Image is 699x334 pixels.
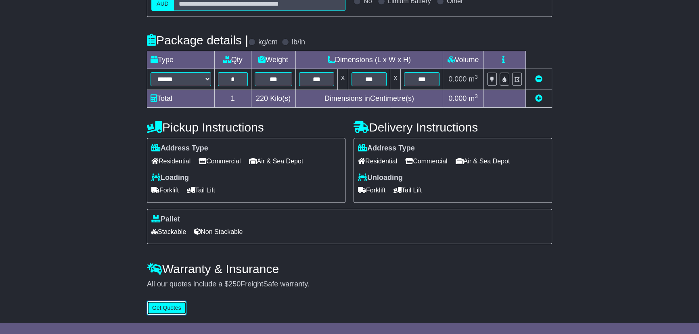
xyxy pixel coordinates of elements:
span: Non Stackable [194,225,243,238]
span: 0.000 [448,94,467,102]
button: Get Quotes [147,301,186,315]
a: Remove this item [535,75,542,83]
div: All our quotes include a $ FreightSafe warranty. [147,280,552,289]
span: Residential [151,155,190,167]
label: kg/cm [258,38,278,47]
td: Qty [215,51,251,69]
h4: Delivery Instructions [354,121,552,134]
span: Forklift [358,184,385,196]
td: Dimensions (L x W x H) [295,51,443,69]
span: Stackable [151,225,186,238]
sup: 3 [475,93,478,99]
td: Total [147,90,215,108]
label: Address Type [358,144,415,153]
span: m [469,75,478,83]
span: Commercial [199,155,241,167]
span: m [469,94,478,102]
label: lb/in [292,38,305,47]
a: Add new item [535,94,542,102]
label: Unloading [358,173,403,182]
span: 220 [256,94,268,102]
label: Loading [151,173,189,182]
label: Pallet [151,215,180,224]
td: 1 [215,90,251,108]
td: Volume [443,51,483,69]
h4: Pickup Instructions [147,121,345,134]
td: x [390,69,401,90]
span: Forklift [151,184,179,196]
h4: Package details | [147,33,248,47]
td: x [338,69,348,90]
h4: Warranty & Insurance [147,262,552,276]
td: Kilo(s) [251,90,295,108]
span: Tail Lift [187,184,215,196]
span: Air & Sea Depot [456,155,510,167]
span: Tail Lift [393,184,422,196]
td: Dimensions in Centimetre(s) [295,90,443,108]
span: Residential [358,155,397,167]
span: Commercial [405,155,447,167]
td: Type [147,51,215,69]
span: 250 [228,280,241,288]
td: Weight [251,51,295,69]
sup: 3 [475,74,478,80]
span: 0.000 [448,75,467,83]
label: Address Type [151,144,208,153]
span: Air & Sea Depot [249,155,303,167]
